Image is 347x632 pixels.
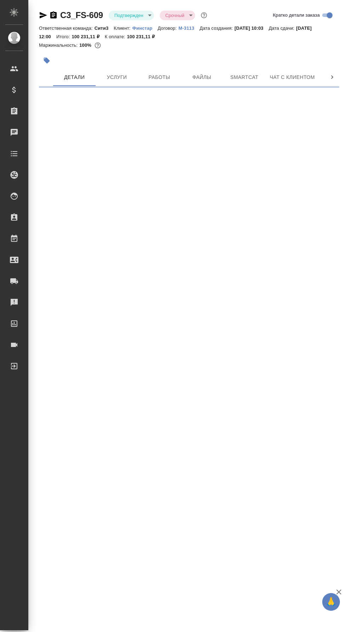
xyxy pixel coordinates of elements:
[160,11,195,20] div: Подтвержден
[39,11,47,19] button: Скопировать ссылку для ЯМессенджера
[79,42,93,48] p: 100%
[234,25,269,31] p: [DATE] 10:03
[200,25,234,31] p: Дата создания:
[199,11,209,20] button: Доп статусы указывают на важность/срочность заказа
[100,73,134,82] span: Услуги
[39,42,79,48] p: Маржинальность:
[109,11,154,20] div: Подтвержден
[39,25,95,31] p: Ответственная команда:
[114,25,132,31] p: Клиент:
[105,34,127,39] p: К оплате:
[57,73,91,82] span: Детали
[95,25,114,31] p: Сити3
[178,25,200,31] a: М-3113
[56,34,72,39] p: Итого:
[72,34,104,39] p: 100 231,11 ₽
[270,73,315,82] span: Чат с клиентом
[112,12,146,18] button: Подтвержден
[93,41,102,50] button: 0.00 RUB;
[227,73,261,82] span: Smartcat
[127,34,160,39] p: 100 231,11 ₽
[60,10,103,20] a: C3_FS-609
[158,25,178,31] p: Договор:
[322,593,340,611] button: 🙏
[142,73,176,82] span: Работы
[269,25,296,31] p: Дата сдачи:
[39,53,55,68] button: Добавить тэг
[132,25,158,31] a: Финстар
[49,11,58,19] button: Скопировать ссылку
[325,594,337,609] span: 🙏
[185,73,219,82] span: Файлы
[273,12,320,19] span: Кратко детали заказа
[163,12,187,18] button: Срочный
